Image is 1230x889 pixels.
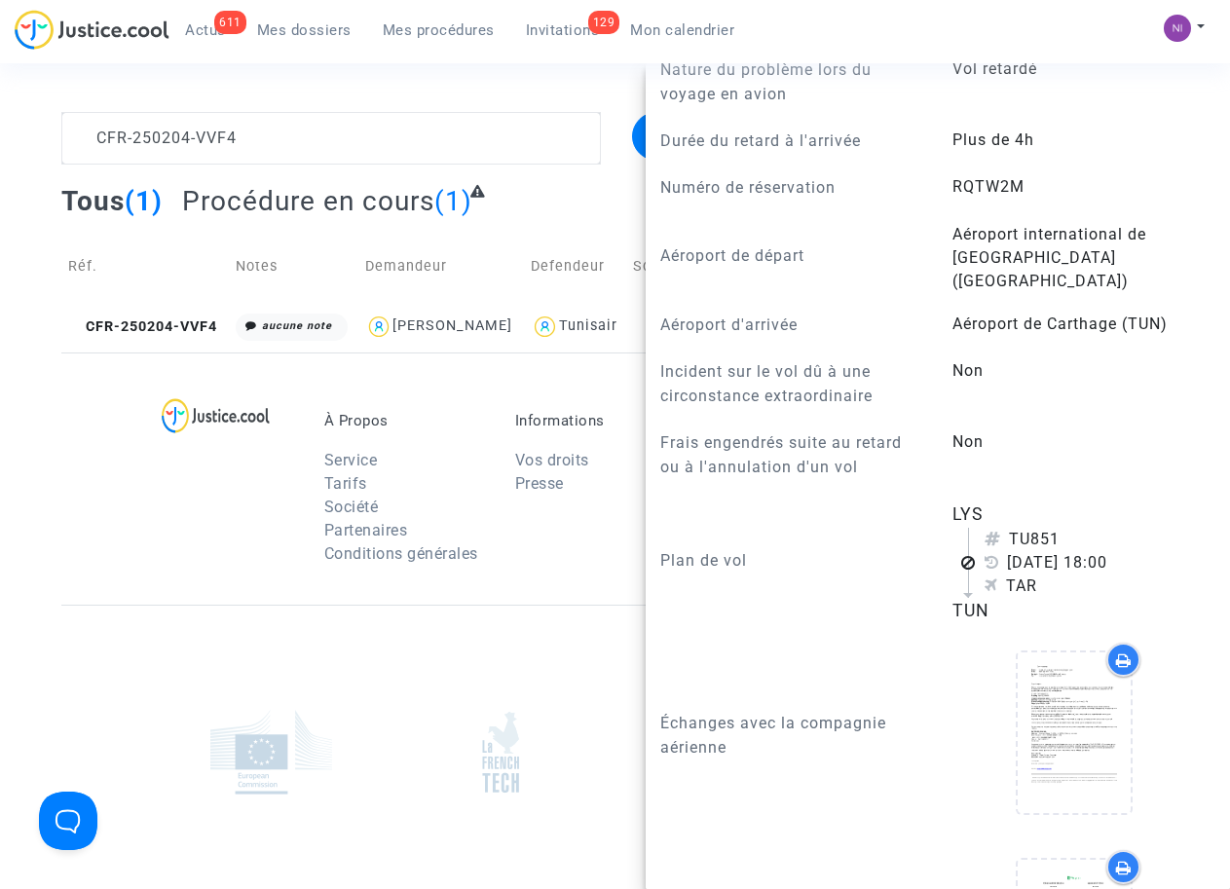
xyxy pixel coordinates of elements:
img: europe_commision.png [210,710,332,795]
span: Vol retardé [952,59,1037,78]
div: Tunisair [559,317,617,334]
div: [DATE] 18:00 [985,551,1196,574]
p: Plan de vol [660,548,923,573]
iframe: Help Scout Beacon - Open [39,792,97,850]
a: 611Actus [169,16,242,45]
img: icon-user.svg [531,313,559,341]
a: Conditions générales [324,544,478,563]
span: Mes procédures [383,21,495,39]
img: icon-user.svg [365,313,393,341]
p: Nature du problème lors du voyage en avion [660,57,923,106]
span: Mon calendrier [630,21,734,39]
a: Société [324,498,379,516]
p: Durée du retard à l'arrivée [660,129,923,153]
p: Aéroport d'arrivée [660,313,923,337]
a: Service [324,451,378,469]
span: Tous [61,185,125,217]
span: Aéroport de Carthage (TUN) [952,315,1168,333]
p: Frais engendrés suite au retard ou à l'annulation d'un vol [660,430,923,479]
img: french_tech.png [482,711,519,794]
div: 129 [588,11,620,34]
p: Incident sur le vol dû à une circonstance extraordinaire [660,359,923,408]
td: Demandeur [358,232,524,301]
a: Mon calendrier [615,16,750,45]
span: Mes dossiers [257,21,352,39]
div: LYS [952,501,1196,527]
span: (1) [125,185,163,217]
a: Tarifs [324,474,367,493]
p: Informations [515,412,677,429]
span: Non [952,432,984,451]
span: Invitations [526,21,600,39]
span: Aéroport international de [GEOGRAPHIC_DATA] ([GEOGRAPHIC_DATA]) [952,225,1146,290]
p: À Propos [324,412,486,429]
td: Score [626,232,683,301]
span: RQTW2M [952,177,1025,196]
span: Non [952,361,984,380]
span: Actus [185,21,226,39]
a: Mes dossiers [242,16,367,45]
p: Numéro de réservation [660,175,923,200]
img: logo-lg.svg [162,398,270,433]
a: 129Invitations [510,16,615,45]
div: TAR [985,574,1196,598]
a: Mes procédures [367,16,510,45]
p: Aéroport de départ [660,243,923,268]
a: Partenaires [324,521,408,539]
a: Vos droits [515,451,589,469]
td: Notes [229,232,358,301]
div: 611 [214,11,246,34]
span: Plus de 4h [952,130,1034,149]
span: CFR-250204-VVF4 [68,318,217,335]
div: [PERSON_NAME] [392,317,512,334]
p: Échanges avec la compagnie aérienne [660,711,923,759]
div: TUN [952,598,1196,623]
i: aucune note [262,319,332,332]
td: Réf. [61,232,228,301]
img: jc-logo.svg [15,10,169,50]
img: c72f9d9a6237a8108f59372fcd3655cf [1164,15,1191,42]
span: (1) [434,185,472,217]
td: Defendeur [524,232,627,301]
div: TU851 [985,528,1196,551]
a: Presse [515,474,564,493]
span: Procédure en cours [182,185,434,217]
